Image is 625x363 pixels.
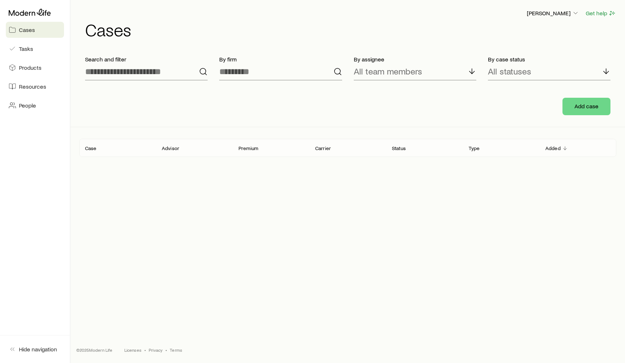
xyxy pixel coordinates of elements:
[19,26,35,33] span: Cases
[149,347,163,353] a: Privacy
[6,97,64,113] a: People
[85,145,97,151] p: Case
[162,145,179,151] p: Advisor
[19,83,46,90] span: Resources
[19,346,57,353] span: Hide navigation
[526,9,580,18] button: [PERSON_NAME]
[392,145,406,151] p: Status
[79,139,616,157] div: Client cases
[6,78,64,94] a: Resources
[527,9,579,17] p: [PERSON_NAME]
[144,347,146,353] span: •
[545,145,561,151] p: Added
[85,21,616,38] h1: Cases
[6,60,64,76] a: Products
[585,9,616,17] button: Get help
[6,341,64,357] button: Hide navigation
[354,56,476,63] p: By assignee
[6,41,64,57] a: Tasks
[6,22,64,38] a: Cases
[76,347,113,353] p: © 2025 Modern Life
[19,102,36,109] span: People
[488,66,531,76] p: All statuses
[488,56,610,63] p: By case status
[165,347,167,353] span: •
[19,45,33,52] span: Tasks
[170,347,182,353] a: Terms
[354,66,422,76] p: All team members
[219,56,342,63] p: By firm
[85,56,208,63] p: Search and filter
[19,64,41,71] span: Products
[562,98,610,115] button: Add case
[239,145,258,151] p: Premium
[124,347,141,353] a: Licenses
[469,145,480,151] p: Type
[315,145,331,151] p: Carrier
